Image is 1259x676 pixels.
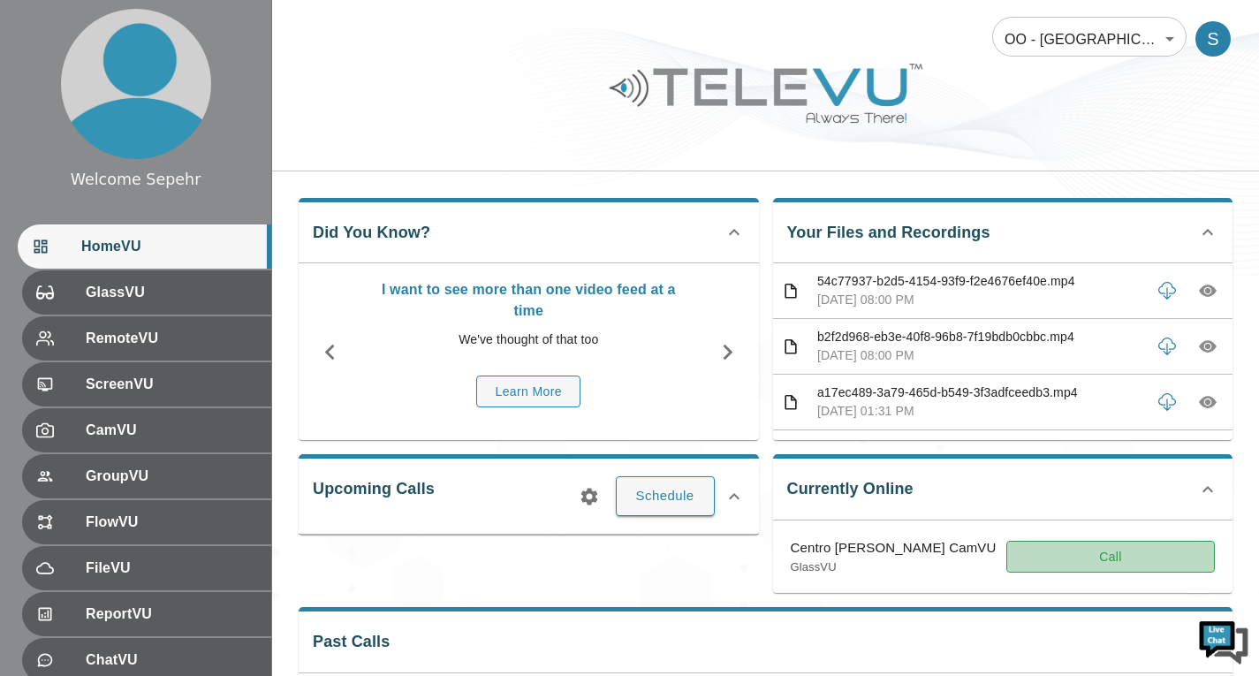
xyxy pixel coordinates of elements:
div: GroupVU [22,454,271,498]
p: [DATE] 08:00 PM [817,291,1142,309]
span: FileVU [86,558,257,579]
span: ScreenVU [86,374,257,395]
div: FlowVU [22,500,271,544]
div: S [1195,21,1231,57]
span: FlowVU [86,512,257,533]
div: CamVU [22,408,271,452]
span: ChatVU [86,649,257,671]
p: Centro [PERSON_NAME] CamVU [791,538,997,558]
div: FileVU [22,546,271,590]
span: ReportVU [86,604,257,625]
span: HomeVU [81,236,257,257]
img: Logo [607,57,925,130]
span: GlassVU [86,282,257,303]
p: a17ec489-3a79-465d-b549-3f3adfceedb3.mp4 [817,384,1142,402]
p: [DATE] 01:31 PM [817,402,1142,421]
p: We've thought of that too [370,330,687,349]
span: GroupVU [86,466,257,487]
img: profile.png [61,9,211,159]
button: Schedule [616,476,715,515]
p: 54c77937-b2d5-4154-93f9-f2e4676ef40e.mp4 [817,272,1142,291]
p: I want to see more than one video feed at a time [370,279,687,322]
div: GlassVU [22,270,271,315]
div: Chat with us now [92,93,297,116]
div: ReportVU [22,592,271,636]
div: RemoteVU [22,316,271,361]
img: d_736959983_company_1615157101543_736959983 [30,82,74,126]
span: We're online! [102,223,244,401]
div: ScreenVU [22,362,271,406]
span: RemoteVU [86,328,257,349]
button: Learn More [476,376,580,408]
div: HomeVU [18,224,271,269]
p: 13a1ce20-609d-496b-b622-07b78ece0eac.mp4 [817,439,1142,458]
div: OO - [GEOGRAPHIC_DATA] - [PERSON_NAME] [MTRP] [992,14,1187,64]
div: Welcome Sepehr [71,168,201,191]
div: Minimize live chat window [290,9,332,51]
button: Call [1006,541,1215,573]
textarea: Type your message and hit 'Enter' [9,482,337,544]
p: [DATE] 08:00 PM [817,346,1142,365]
img: Chat Widget [1197,614,1250,667]
p: b2f2d968-eb3e-40f8-96b8-7f19bdb0cbbc.mp4 [817,328,1142,346]
span: CamVU [86,420,257,441]
p: GlassVU [791,558,997,576]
